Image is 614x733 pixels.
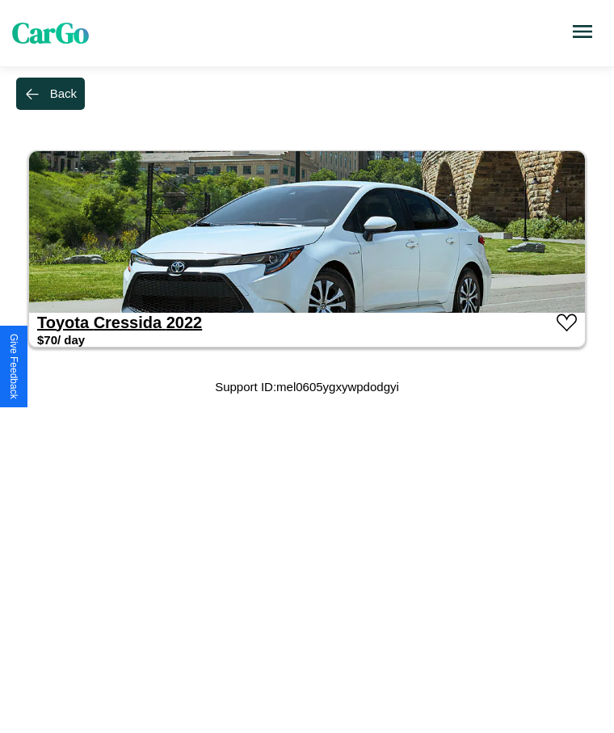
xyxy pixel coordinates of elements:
h3: $ 70 / day [37,333,85,347]
a: Toyota Cressida 2022 [37,314,202,331]
p: Support ID: mel0605ygxywpdodgyi [215,376,399,398]
div: Back [50,86,77,100]
div: Give Feedback [8,334,19,399]
span: CarGo [12,14,89,53]
button: Back [16,78,85,110]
